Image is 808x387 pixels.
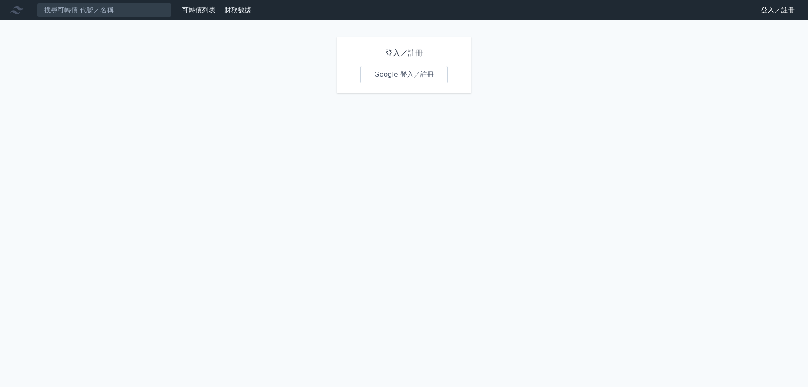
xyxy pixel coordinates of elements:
[182,6,215,14] a: 可轉債列表
[37,3,172,17] input: 搜尋可轉債 代號／名稱
[224,6,251,14] a: 財務數據
[360,66,448,83] a: Google 登入／註冊
[360,47,448,59] h1: 登入／註冊
[754,3,801,17] a: 登入／註冊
